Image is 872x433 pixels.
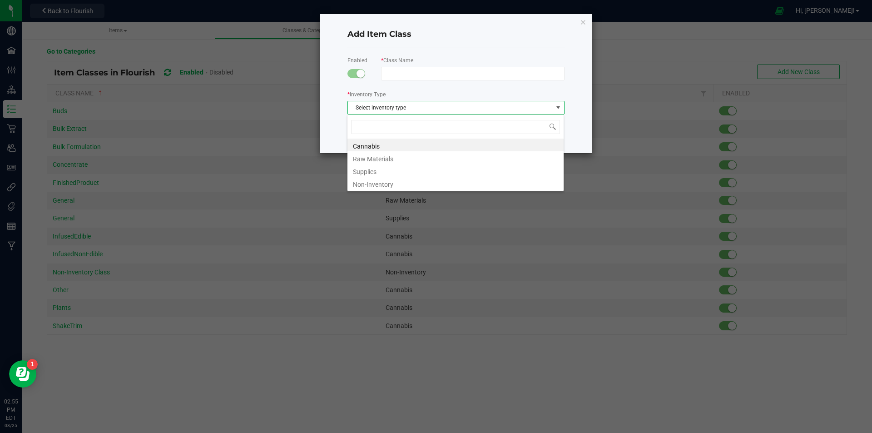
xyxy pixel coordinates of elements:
span: Select inventory type [348,101,553,114]
label: Class Name [381,56,413,65]
h4: Add Item Class [347,29,565,40]
iframe: Resource center [9,360,36,388]
label: Enabled [347,56,367,65]
iframe: Resource center unread badge [27,359,38,370]
label: Inventory Type [347,90,386,99]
